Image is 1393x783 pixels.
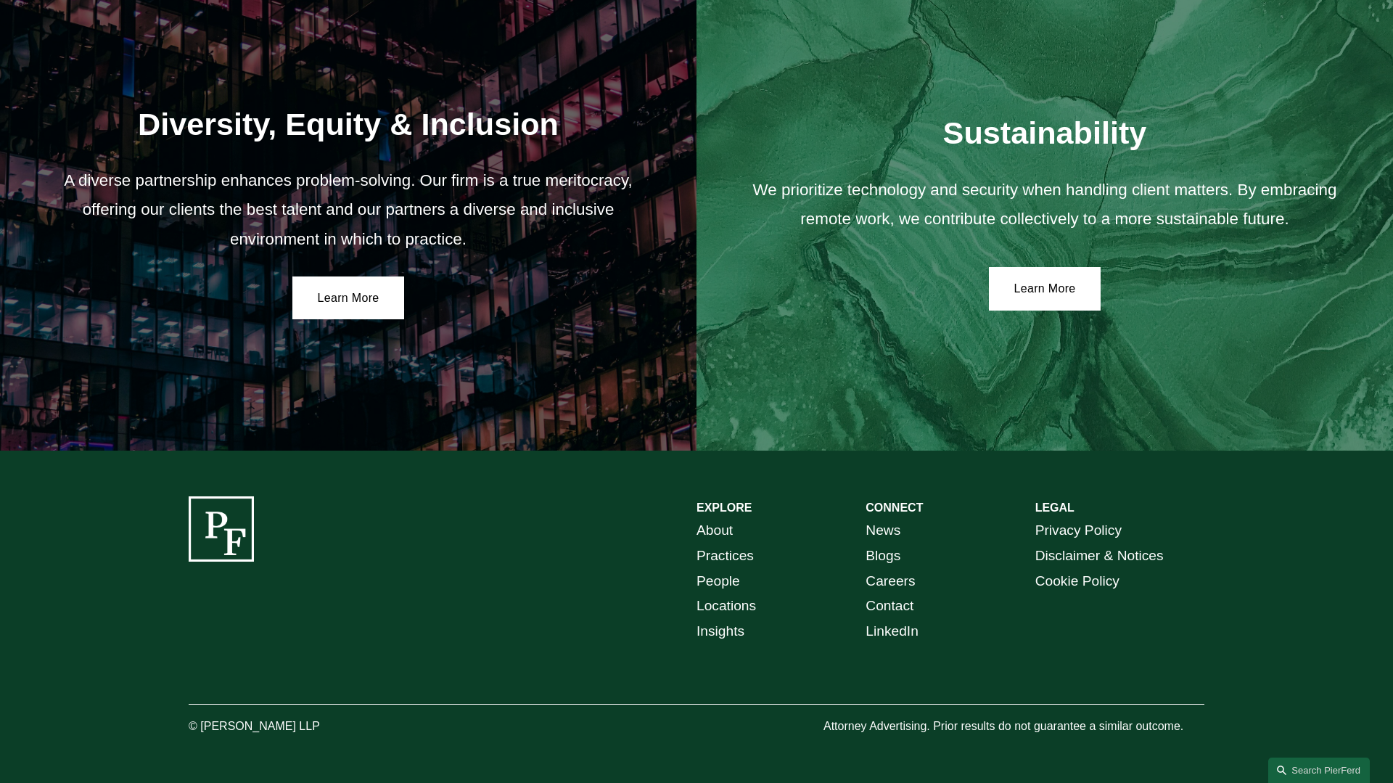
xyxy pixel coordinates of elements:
strong: EXPLORE [696,501,752,514]
a: Practices [696,544,754,569]
strong: CONNECT [866,501,923,514]
a: LinkedIn [866,619,919,644]
p: © [PERSON_NAME] LLP [189,716,400,737]
p: We prioritize technology and security when handling client matters. By embracing remote work, we ... [739,176,1352,234]
a: Cookie Policy [1035,569,1119,594]
a: Insights [696,619,744,644]
a: Privacy Policy [1035,518,1122,544]
h2: Sustainability [739,114,1352,152]
a: Locations [696,594,756,619]
a: Learn More [292,276,405,320]
strong: LEGAL [1035,501,1074,514]
p: A diverse partnership enhances problem-solving. Our firm is a true meritocracy, offering our clie... [42,166,655,254]
a: People [696,569,740,594]
a: Blogs [866,544,900,569]
a: About [696,518,733,544]
a: Learn More [989,267,1101,311]
a: Disclaimer & Notices [1035,544,1164,569]
a: Careers [866,569,915,594]
a: Contact [866,594,913,619]
a: News [866,518,900,544]
h2: Diversity, Equity & Inclusion [42,105,655,143]
p: Attorney Advertising. Prior results do not guarantee a similar outcome. [823,716,1204,737]
a: Search this site [1268,758,1370,783]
